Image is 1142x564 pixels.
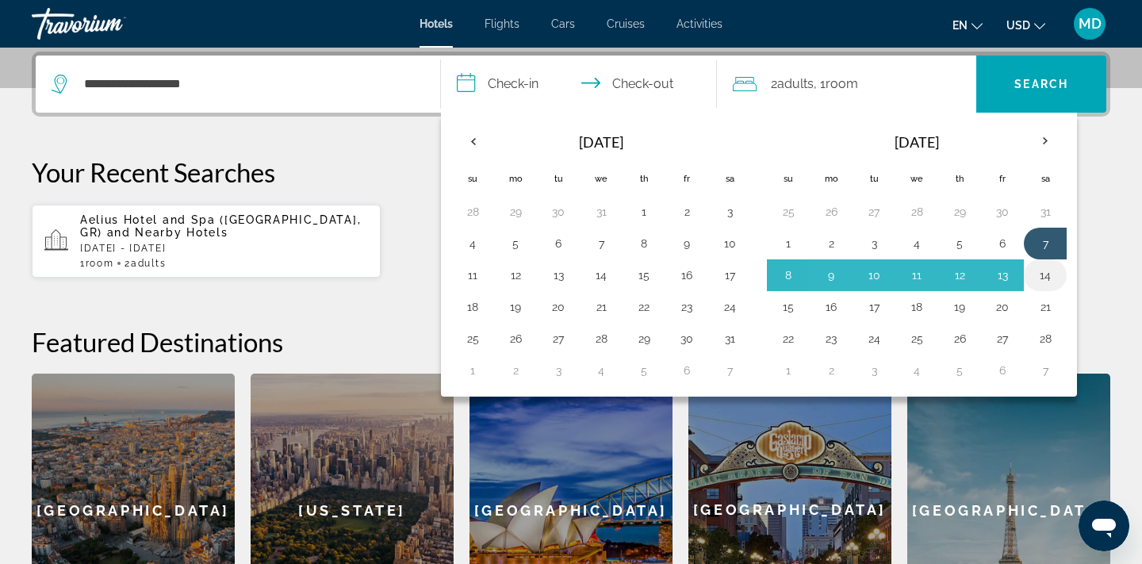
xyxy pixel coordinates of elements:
table: Left calendar grid [451,123,751,386]
button: Day 31 [588,201,614,223]
button: Day 10 [861,264,887,286]
button: Day 17 [717,264,742,286]
span: Adults [777,76,814,91]
button: Day 14 [588,264,614,286]
button: Day 27 [990,328,1015,350]
button: Day 26 [503,328,528,350]
button: Next month [1024,123,1067,159]
button: Day 14 [1033,264,1058,286]
button: Day 4 [460,232,485,255]
button: Day 30 [546,201,571,223]
iframe: Bouton de lancement de la fenêtre de messagerie [1079,501,1129,551]
a: Cars [551,17,575,30]
button: Day 28 [588,328,614,350]
button: Day 12 [947,264,972,286]
button: Day 9 [674,232,699,255]
span: USD [1006,19,1030,32]
button: Change currency [1006,13,1045,36]
button: Day 9 [818,264,844,286]
button: Day 7 [1033,232,1058,255]
button: Day 28 [460,201,485,223]
button: Day 13 [990,264,1015,286]
a: Flights [485,17,519,30]
button: Day 25 [460,328,485,350]
th: [DATE] [494,123,708,161]
button: Day 29 [947,201,972,223]
button: Day 31 [717,328,742,350]
button: Day 19 [503,296,528,318]
button: Day 6 [990,359,1015,382]
button: Day 3 [546,359,571,382]
button: Day 28 [904,201,929,223]
span: Search [1014,78,1068,90]
button: Day 15 [631,264,657,286]
button: Day 31 [1033,201,1058,223]
button: Day 18 [904,296,929,318]
button: Day 27 [861,201,887,223]
button: Aelius Hotel and Spa ([GEOGRAPHIC_DATA], GR) and Nearby Hotels[DATE] - [DATE]1Room2Adults [32,204,381,278]
button: Day 18 [460,296,485,318]
button: Day 6 [546,232,571,255]
button: Day 22 [776,328,801,350]
button: Day 22 [631,296,657,318]
button: Day 30 [674,328,699,350]
button: Day 12 [503,264,528,286]
button: Day 8 [776,264,801,286]
button: Day 8 [631,232,657,255]
button: Day 15 [776,296,801,318]
button: Day 25 [776,201,801,223]
button: Day 6 [674,359,699,382]
button: Day 24 [861,328,887,350]
span: MD [1079,16,1102,32]
span: and Nearby Hotels [107,226,228,239]
span: Aelius Hotel and Spa ([GEOGRAPHIC_DATA], GR) [80,213,361,239]
button: Day 4 [588,359,614,382]
span: , 1 [814,73,858,95]
button: Day 4 [904,232,929,255]
button: Day 2 [503,359,528,382]
button: Day 29 [631,328,657,350]
button: Day 26 [818,201,844,223]
button: Day 17 [861,296,887,318]
button: Day 19 [947,296,972,318]
button: Day 26 [947,328,972,350]
button: Day 11 [460,264,485,286]
button: Day 21 [1033,296,1058,318]
p: Your Recent Searches [32,156,1110,188]
button: Day 28 [1033,328,1058,350]
span: Adults [131,258,166,269]
a: Travorium [32,3,190,44]
button: Day 2 [818,232,844,255]
button: Day 16 [674,264,699,286]
input: Search hotel destination [82,72,416,96]
button: Day 11 [904,264,929,286]
button: Day 5 [947,359,972,382]
button: Day 16 [818,296,844,318]
div: Search widget [36,56,1106,113]
button: Day 27 [546,328,571,350]
button: Day 23 [674,296,699,318]
button: Travelers: 2 adults, 0 children [717,56,977,113]
button: Day 1 [460,359,485,382]
button: Day 21 [588,296,614,318]
a: Cruises [607,17,645,30]
button: Day 7 [588,232,614,255]
button: Day 7 [717,359,742,382]
button: Day 20 [990,296,1015,318]
button: Day 2 [674,201,699,223]
span: Hotels [420,17,453,30]
button: Day 1 [631,201,657,223]
button: Day 23 [818,328,844,350]
button: Day 3 [861,359,887,382]
span: Room [826,76,858,91]
span: 2 [125,258,166,269]
span: 1 [80,258,113,269]
span: Activities [676,17,722,30]
button: User Menu [1069,7,1110,40]
span: en [952,19,968,32]
button: Day 30 [990,201,1015,223]
button: Day 10 [717,232,742,255]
